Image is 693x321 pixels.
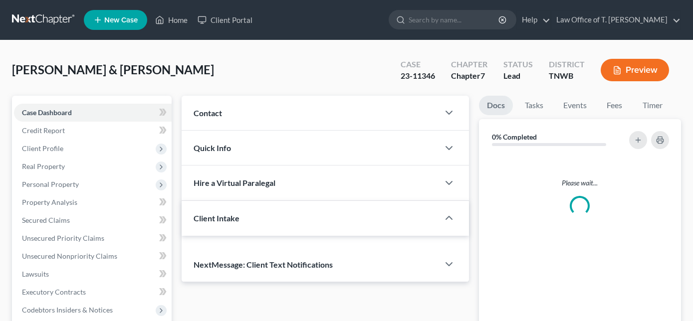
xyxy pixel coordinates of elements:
[12,62,214,77] span: [PERSON_NAME] & [PERSON_NAME]
[14,211,172,229] a: Secured Claims
[409,10,500,29] input: Search by name...
[150,11,193,29] a: Home
[22,198,77,206] span: Property Analysis
[487,178,673,188] p: Please wait...
[480,71,485,80] span: 7
[551,11,681,29] a: Law Office of T. [PERSON_NAME]
[401,59,435,70] div: Case
[194,143,231,153] span: Quick Info
[22,144,63,153] span: Client Profile
[22,270,49,278] span: Lawsuits
[517,11,550,29] a: Help
[549,59,585,70] div: District
[503,70,533,82] div: Lead
[22,252,117,260] span: Unsecured Nonpriority Claims
[635,96,671,115] a: Timer
[549,70,585,82] div: TNWB
[22,288,86,296] span: Executory Contracts
[14,122,172,140] a: Credit Report
[194,260,333,269] span: NextMessage: Client Text Notifications
[14,193,172,211] a: Property Analysis
[22,126,65,135] span: Credit Report
[479,96,513,115] a: Docs
[14,247,172,265] a: Unsecured Nonpriority Claims
[22,306,113,314] span: Codebtors Insiders & Notices
[601,59,669,81] button: Preview
[193,11,257,29] a: Client Portal
[14,283,172,301] a: Executory Contracts
[194,213,239,223] span: Client Intake
[451,59,487,70] div: Chapter
[14,104,172,122] a: Case Dashboard
[401,70,435,82] div: 23-11346
[451,70,487,82] div: Chapter
[22,108,72,117] span: Case Dashboard
[194,108,222,118] span: Contact
[22,162,65,170] span: Real Property
[22,234,104,242] span: Unsecured Priority Claims
[14,229,172,247] a: Unsecured Priority Claims
[104,16,138,24] span: New Case
[555,96,595,115] a: Events
[22,216,70,224] span: Secured Claims
[517,96,551,115] a: Tasks
[492,133,537,141] strong: 0% Completed
[194,178,275,187] span: Hire a Virtual Paralegal
[14,265,172,283] a: Lawsuits
[22,180,79,188] span: Personal Property
[503,59,533,70] div: Status
[599,96,631,115] a: Fees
